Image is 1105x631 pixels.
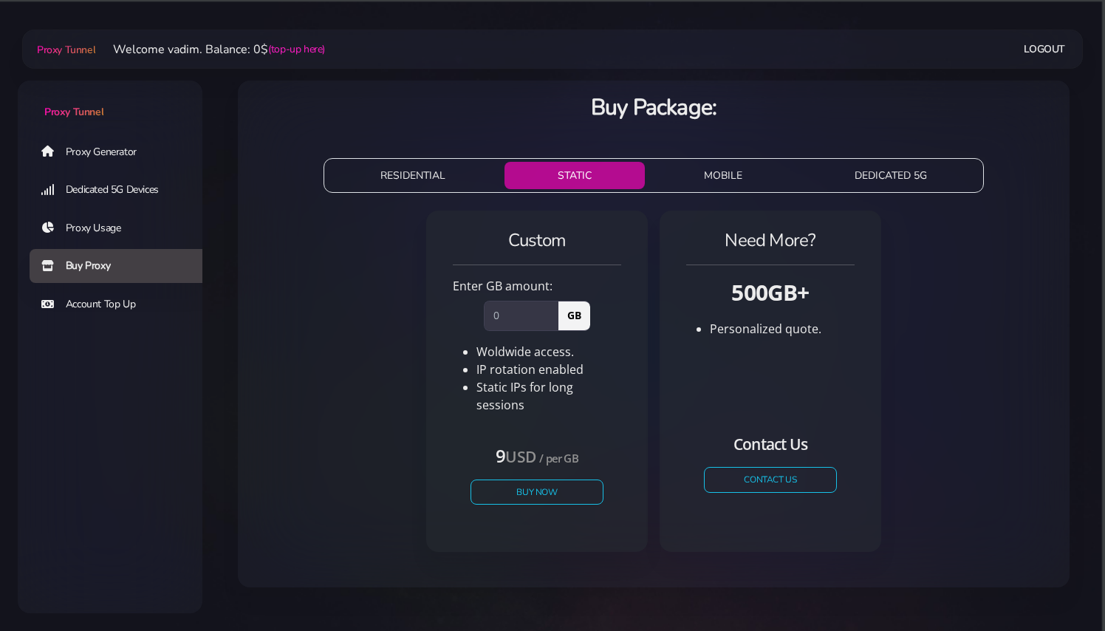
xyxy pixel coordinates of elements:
h4: Need More? [686,228,855,253]
li: Woldwide access. [476,343,621,361]
a: CONTACT US [704,467,837,493]
span: GB [558,301,590,330]
a: Proxy Tunnel [18,81,202,120]
button: MOBILE [651,162,796,189]
a: (top-up here) [268,41,325,57]
input: 0 [484,301,558,330]
button: RESIDENTIAL [327,162,499,189]
button: Buy Now [471,480,603,505]
h3: Buy Package: [250,92,1058,123]
a: Proxy Generator [30,134,214,168]
li: Static IPs for long sessions [476,378,621,414]
a: Proxy Usage [30,211,214,245]
a: Logout [1024,35,1065,63]
small: Contact Us [733,434,807,454]
li: Personalized quote. [710,320,855,338]
li: Welcome vadim. Balance: 0$ [95,41,325,58]
h4: 9 [471,443,603,468]
small: USD [505,446,536,467]
h4: Custom [453,228,621,253]
a: Dedicated 5G Devices [30,173,214,207]
div: Enter GB amount: [444,277,630,295]
button: DEDICATED 5G [801,162,980,189]
iframe: Webchat Widget [1033,559,1087,613]
a: Buy Proxy [30,249,214,283]
button: STATIC [504,162,645,189]
li: IP rotation enabled [476,361,621,378]
span: Proxy Tunnel [37,43,95,57]
h3: 500GB+ [686,277,855,307]
small: / per GB [539,451,578,465]
a: Proxy Tunnel [34,38,95,61]
span: Proxy Tunnel [44,105,103,119]
a: Account Top Up [30,287,214,321]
